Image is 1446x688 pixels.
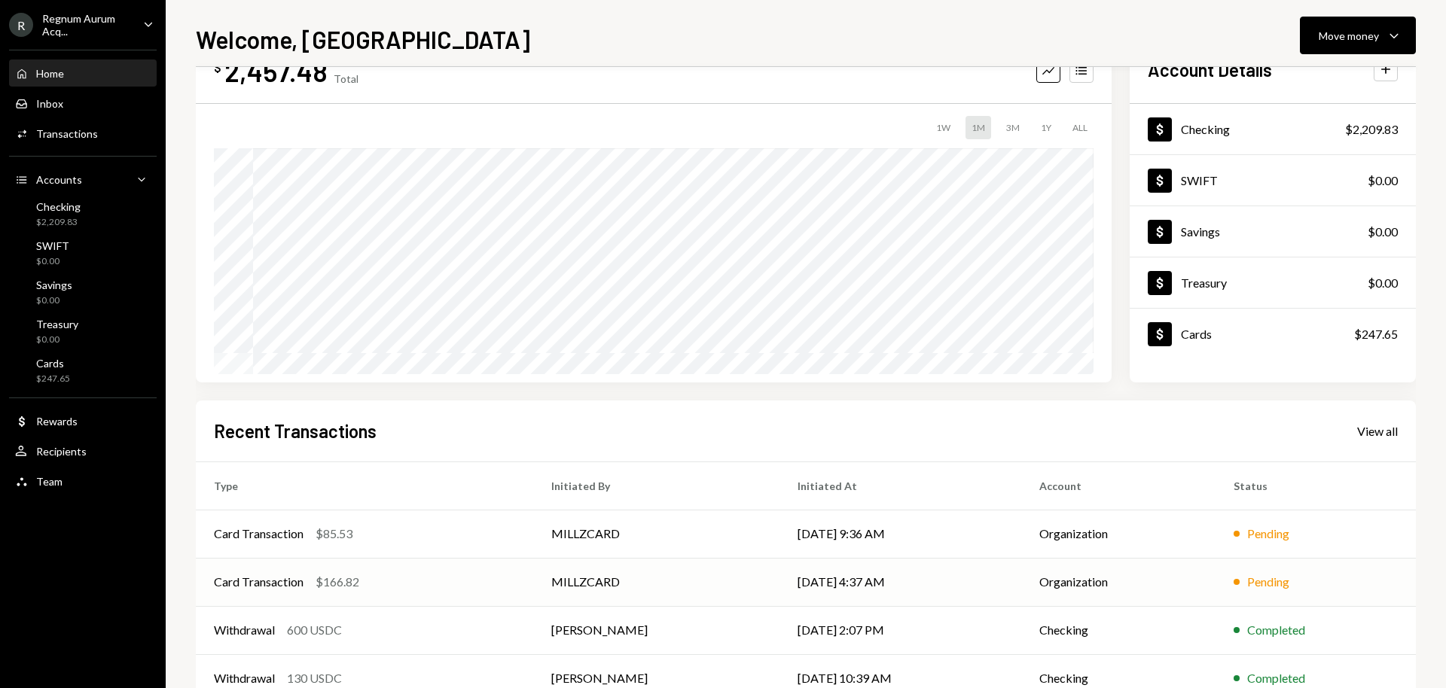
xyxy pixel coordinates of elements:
[1148,57,1272,82] h2: Account Details
[1357,422,1398,439] a: View all
[36,216,81,229] div: $2,209.83
[9,59,157,87] a: Home
[1000,116,1026,139] div: 3M
[1368,172,1398,190] div: $0.00
[9,196,157,232] a: Checking$2,209.83
[1181,173,1218,187] div: SWIFT
[1021,510,1216,558] td: Organization
[1035,116,1057,139] div: 1Y
[1181,276,1227,290] div: Treasury
[533,558,779,606] td: MILLZCARD
[214,525,304,543] div: Card Transaction
[36,373,70,385] div: $247.65
[1357,424,1398,439] div: View all
[779,510,1021,558] td: [DATE] 9:36 AM
[930,116,956,139] div: 1W
[9,166,157,193] a: Accounts
[779,558,1021,606] td: [DATE] 4:37 AM
[9,437,157,464] a: Recipients
[36,97,63,110] div: Inbox
[1345,120,1398,139] div: $2,209.83
[1247,621,1305,639] div: Completed
[9,274,157,310] a: Savings$0.00
[9,352,157,388] a: Cards$247.65
[533,510,779,558] td: MILLZCARD
[1130,309,1416,359] a: Cards$247.65
[36,173,82,186] div: Accounts
[1066,116,1094,139] div: ALL
[1021,558,1216,606] td: Organization
[36,357,70,370] div: Cards
[36,255,69,268] div: $0.00
[36,67,64,80] div: Home
[1181,122,1230,136] div: Checking
[9,120,157,147] a: Transactions
[36,279,72,291] div: Savings
[224,54,328,88] div: 2,457.48
[42,12,131,38] div: Regnum Aurum Acq...
[1130,206,1416,257] a: Savings$0.00
[1354,325,1398,343] div: $247.65
[36,318,78,330] div: Treasury
[533,461,779,510] th: Initiated By
[9,407,157,434] a: Rewards
[36,475,63,488] div: Team
[1130,104,1416,154] a: Checking$2,209.83
[9,313,157,349] a: Treasury$0.00
[36,239,69,252] div: SWIFT
[1368,223,1398,241] div: $0.00
[214,621,275,639] div: Withdrawal
[1319,28,1379,44] div: Move money
[214,419,377,443] h2: Recent Transactions
[1130,155,1416,205] a: SWIFT$0.00
[9,467,157,495] a: Team
[316,525,352,543] div: $85.53
[1021,461,1216,510] th: Account
[36,200,81,213] div: Checking
[966,116,991,139] div: 1M
[287,669,342,687] div: 130 USDC
[214,669,275,687] div: Withdrawal
[9,13,33,37] div: R
[1021,606,1216,654] td: Checking
[1247,573,1289,591] div: Pending
[196,24,530,54] h1: Welcome, [GEOGRAPHIC_DATA]
[196,461,533,510] th: Type
[1247,525,1289,543] div: Pending
[779,461,1021,510] th: Initiated At
[1130,257,1416,308] a: Treasury$0.00
[334,72,358,85] div: Total
[779,606,1021,654] td: [DATE] 2:07 PM
[214,573,304,591] div: Card Transaction
[36,294,72,307] div: $0.00
[1247,669,1305,687] div: Completed
[1181,327,1212,341] div: Cards
[36,333,78,346] div: $0.00
[1181,224,1220,239] div: Savings
[1368,274,1398,292] div: $0.00
[36,445,87,458] div: Recipients
[214,60,221,75] div: $
[9,90,157,117] a: Inbox
[9,235,157,271] a: SWIFT$0.00
[36,415,78,428] div: Rewards
[316,573,359,591] div: $166.82
[287,621,342,639] div: 600 USDC
[1216,461,1416,510] th: Status
[533,606,779,654] td: [PERSON_NAME]
[36,127,98,140] div: Transactions
[1300,17,1416,54] button: Move money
